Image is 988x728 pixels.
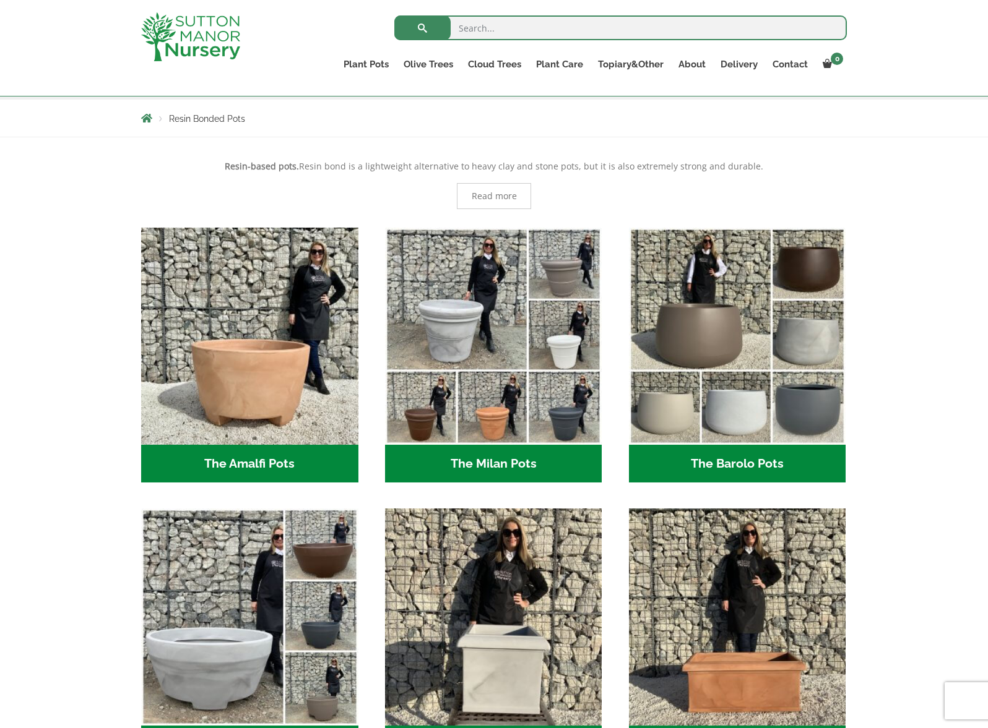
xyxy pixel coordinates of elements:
img: The Barolo Pots [629,228,846,445]
nav: Breadcrumbs [141,113,847,123]
a: Plant Pots [336,56,396,73]
span: Read more [472,192,517,200]
a: Olive Trees [396,56,461,73]
h2: The Barolo Pots [629,445,846,483]
a: Visit product category The Milan Pots [385,228,602,482]
input: Search... [394,15,847,40]
p: Resin bond is a lightweight alternative to heavy clay and stone pots, but it is also extremely st... [141,159,847,174]
h2: The Amalfi Pots [141,445,358,483]
a: About [671,56,713,73]
strong: Resin-based pots. [225,160,299,172]
a: Delivery [713,56,765,73]
a: Topiary&Other [591,56,671,73]
span: Resin Bonded Pots [169,114,245,124]
a: Visit product category The Barolo Pots [629,228,846,482]
img: The Amalfi Pots [141,228,358,445]
img: The Milan Pots [385,228,602,445]
span: 0 [831,53,843,65]
img: logo [141,12,240,61]
img: The Como Rectangle 90 (Colours) [629,508,846,726]
a: Plant Care [529,56,591,73]
a: 0 [815,56,847,73]
a: Contact [765,56,815,73]
a: Cloud Trees [461,56,529,73]
a: Visit product category The Amalfi Pots [141,228,358,482]
img: The Como Cube Pots 45 (All Colours) [385,508,602,726]
h2: The Milan Pots [385,445,602,483]
img: The Capri Pots [141,508,358,726]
